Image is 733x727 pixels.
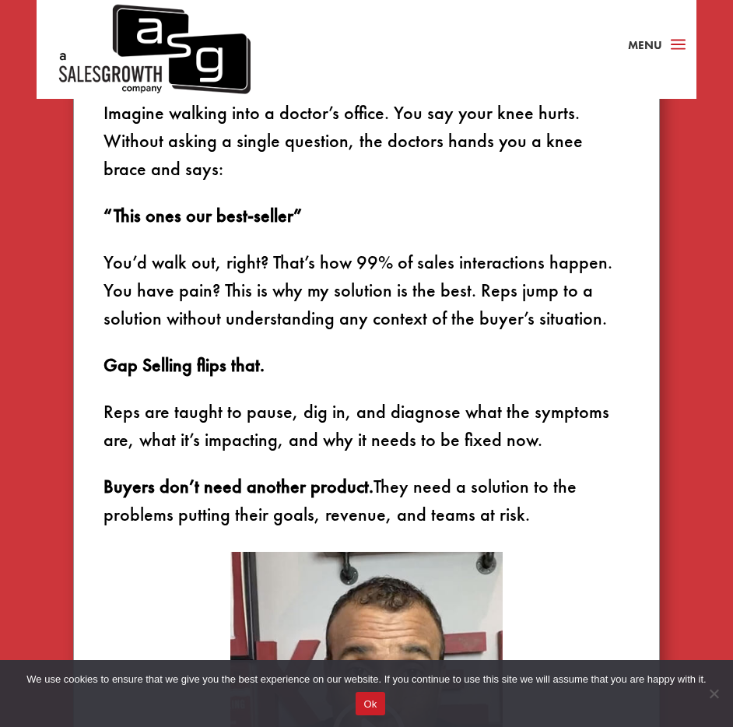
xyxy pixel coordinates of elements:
[103,472,630,529] p: They need a solution to the problems putting their goals, revenue, and teams at risk.
[666,33,690,57] span: a
[103,398,630,472] p: Reps are taught to pause, dig in, and diagnose what the symptoms are, what it’s impacting, and wh...
[103,248,630,351] p: You’d walk out, right? That’s how 99% of sales interactions happen. You have pain? This is why my...
[103,203,302,227] strong: “This ones our best-seller”
[103,353,265,377] strong: Gap Selling flips that.
[628,37,662,53] span: Menu
[706,686,721,701] span: No
[356,692,384,715] button: Ok
[103,474,374,498] strong: Buyers don’t need another product.
[26,672,706,687] span: We use cookies to ensure that we give you the best experience on our website. If you continue to ...
[103,99,630,202] p: Imagine walking into a doctor’s office. You say your knee hurts. Without asking a single question...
